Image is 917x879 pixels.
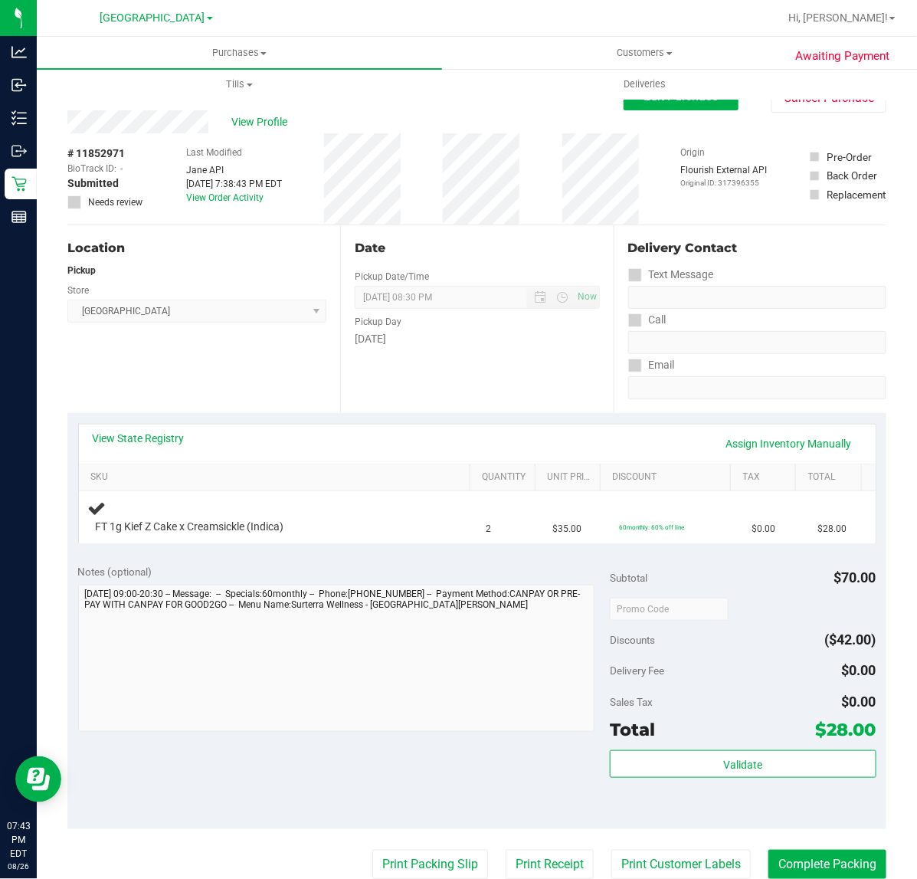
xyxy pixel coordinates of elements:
[67,265,96,276] strong: Pickup
[681,146,706,159] label: Origin
[681,163,768,189] div: Flourish External API
[186,192,264,203] a: View Order Activity
[11,209,27,225] inline-svg: Reports
[723,759,762,771] span: Validate
[552,522,581,536] span: $35.00
[768,850,886,879] button: Complete Packing
[67,284,89,297] label: Store
[816,719,876,740] span: $28.00
[67,146,125,162] span: # 11852971
[795,48,889,65] span: Awaiting Payment
[482,471,529,484] a: Quantity
[67,162,116,175] span: BioTrack ID:
[788,11,888,24] span: Hi, [PERSON_NAME]!
[186,146,242,159] label: Last Modified
[442,68,847,100] a: Deliveries
[11,110,27,126] inline-svg: Inventory
[743,471,790,484] a: Tax
[231,114,293,130] span: View Profile
[827,187,886,202] div: Replacement
[96,520,284,534] span: FT 1g Kief Z Cake x Creamsickle (Indica)
[548,471,594,484] a: Unit Price
[628,331,886,354] input: Format: (999) 999-9999
[37,68,442,100] a: Tills
[834,569,876,585] span: $70.00
[613,471,725,484] a: Discount
[611,850,751,879] button: Print Customer Labels
[37,46,442,60] span: Purchases
[37,37,442,69] a: Purchases
[628,264,714,286] label: Text Message
[67,239,326,257] div: Location
[842,662,876,678] span: $0.00
[827,149,872,165] div: Pre-Order
[628,354,675,376] label: Email
[610,696,653,708] span: Sales Tax
[100,11,205,25] span: [GEOGRAPHIC_DATA]
[818,522,847,536] span: $28.00
[610,626,655,654] span: Discounts
[372,850,488,879] button: Print Packing Slip
[88,195,142,209] span: Needs review
[442,37,847,69] a: Customers
[628,239,886,257] div: Delivery Contact
[355,270,429,284] label: Pickup Date/Time
[186,163,282,177] div: Jane API
[842,694,876,710] span: $0.00
[90,471,464,484] a: SKU
[11,77,27,93] inline-svg: Inbound
[7,861,30,872] p: 08/26
[681,177,768,189] p: Original ID: 317396355
[11,176,27,192] inline-svg: Retail
[716,431,862,457] a: Assign Inventory Manually
[120,162,123,175] span: -
[825,631,876,648] span: ($42.00)
[506,850,594,879] button: Print Receipt
[610,664,664,677] span: Delivery Fee
[78,566,152,578] span: Notes (optional)
[486,522,492,536] span: 2
[355,315,401,329] label: Pickup Day
[610,598,729,621] input: Promo Code
[67,175,119,192] span: Submitted
[628,286,886,309] input: Format: (999) 999-9999
[628,309,666,331] label: Call
[827,168,877,183] div: Back Order
[610,572,647,584] span: Subtotal
[38,77,441,91] span: Tills
[808,471,855,484] a: Total
[610,719,655,740] span: Total
[7,819,30,861] p: 07:43 PM EDT
[443,46,847,60] span: Customers
[752,522,775,536] span: $0.00
[93,431,185,446] a: View State Registry
[619,523,685,531] span: 60monthly: 60% off line
[610,750,876,778] button: Validate
[355,331,599,347] div: [DATE]
[355,239,599,257] div: Date
[15,756,61,802] iframe: Resource center
[11,44,27,60] inline-svg: Analytics
[11,143,27,159] inline-svg: Outbound
[186,177,282,191] div: [DATE] 7:38:43 PM EDT
[603,77,686,91] span: Deliveries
